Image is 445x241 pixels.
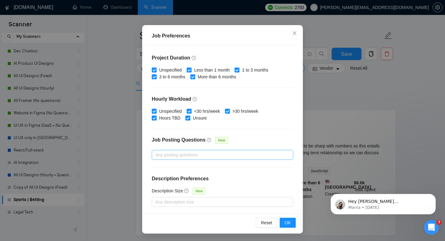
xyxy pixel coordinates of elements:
h5: Description Size [152,187,183,194]
span: question-circle [193,97,197,102]
span: Unsure [190,115,209,121]
span: Less than 1 month [192,67,232,73]
span: Hours TBD [157,115,183,121]
button: OK [280,218,296,228]
span: 1 to 3 months [239,67,271,73]
span: New [215,137,228,144]
span: More than 6 months [195,73,239,80]
span: 7 [437,220,442,225]
button: Close [286,25,303,42]
span: <30 hrs/week [192,108,222,115]
iframe: Intercom notifications message [321,181,445,224]
span: question-circle [192,55,197,60]
h4: Project Duration [152,54,293,62]
span: close [292,31,297,36]
span: Unspecified [157,67,184,73]
span: OK [285,219,291,226]
span: question-circle [207,138,212,142]
iframe: Intercom live chat [424,220,439,235]
span: >30 hrs/week [230,108,261,115]
span: Reset [261,219,272,226]
span: New [193,188,205,195]
span: 3 to 6 months [157,73,188,80]
h4: Hourly Workload [152,95,293,103]
span: question-circle [184,188,189,193]
button: Reset [256,218,277,228]
h4: Description Preferences [152,175,293,182]
span: Unspecified [157,108,184,115]
h4: Job Posting Questions [152,136,206,144]
div: Job Preferences [152,32,293,40]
